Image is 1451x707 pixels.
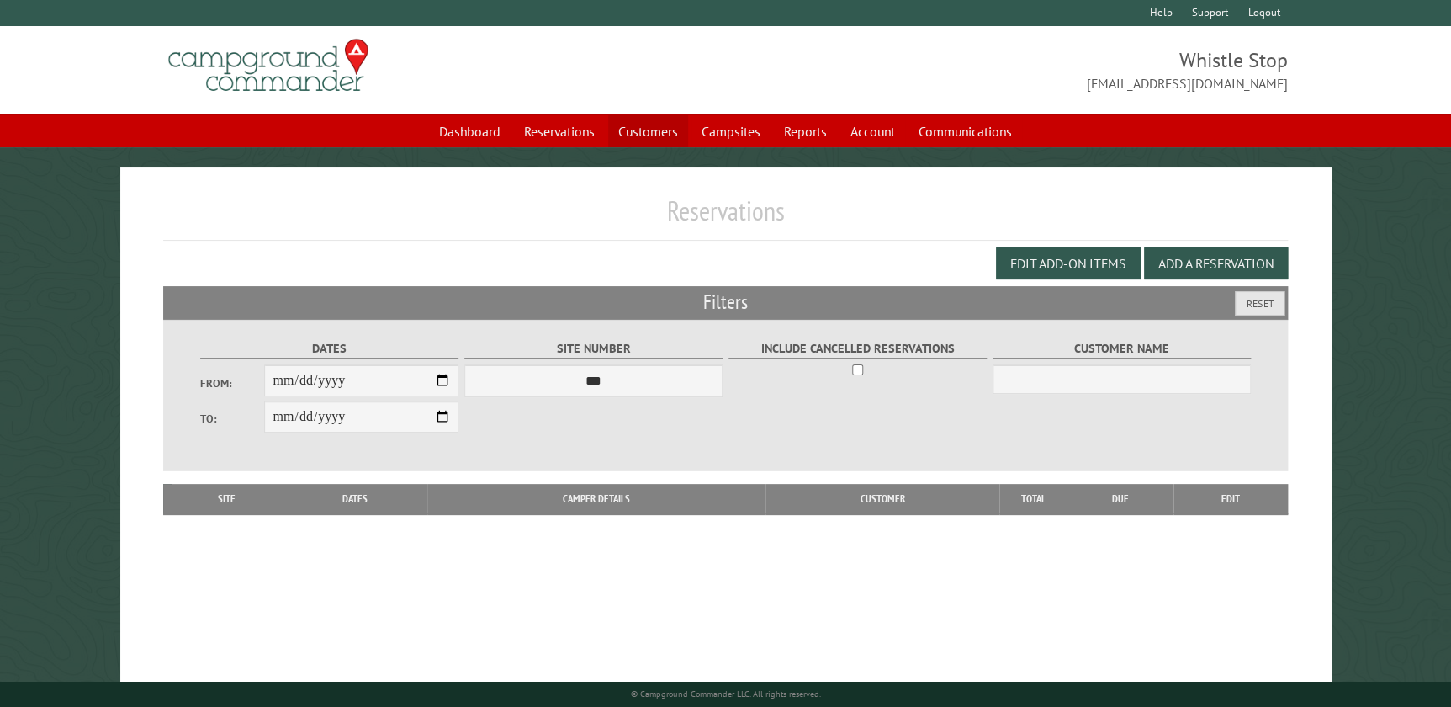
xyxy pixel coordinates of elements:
[631,688,821,699] small: © Campground Commander LLC. All rights reserved.
[427,484,765,514] th: Camper Details
[1144,247,1288,279] button: Add a Reservation
[728,339,988,359] label: Include Cancelled Reservations
[200,339,459,359] label: Dates
[908,115,1022,147] a: Communications
[200,411,265,427] label: To:
[691,115,771,147] a: Campsites
[163,194,1288,241] h1: Reservations
[993,339,1252,359] label: Customer Name
[200,375,265,391] label: From:
[1067,484,1173,514] th: Due
[608,115,688,147] a: Customers
[429,115,511,147] a: Dashboard
[999,484,1067,514] th: Total
[1235,291,1284,316] button: Reset
[163,33,373,98] img: Campground Commander
[996,247,1141,279] button: Edit Add-on Items
[1173,484,1288,514] th: Edit
[163,286,1288,318] h2: Filters
[840,115,905,147] a: Account
[514,115,605,147] a: Reservations
[726,46,1288,93] span: Whistle Stop [EMAIL_ADDRESS][DOMAIN_NAME]
[464,339,723,359] label: Site Number
[172,484,282,514] th: Site
[774,115,837,147] a: Reports
[765,484,999,514] th: Customer
[283,484,428,514] th: Dates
